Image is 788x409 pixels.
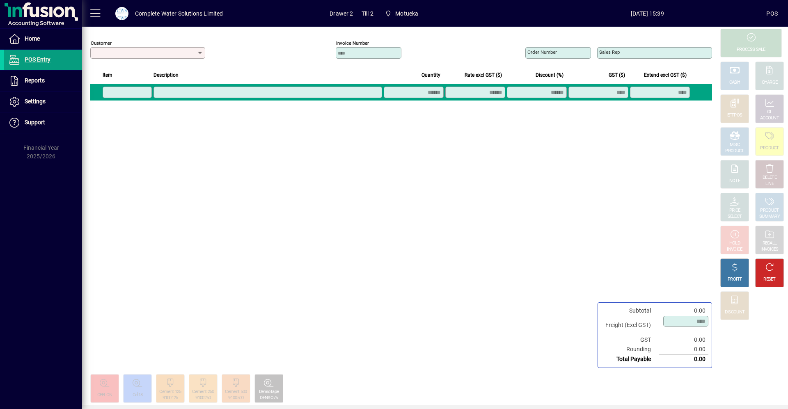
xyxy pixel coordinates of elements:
div: INVOICE [727,247,742,253]
span: Drawer 2 [330,7,353,20]
a: Support [4,112,82,133]
div: NOTE [729,178,740,184]
td: 0.00 [659,345,708,354]
div: SUMMARY [759,214,780,220]
div: GL [767,109,772,115]
mat-label: Customer [91,40,112,46]
td: Rounding [601,345,659,354]
span: POS Entry [25,56,50,63]
div: HOLD [729,240,740,247]
span: Extend excl GST ($) [644,71,687,80]
div: Complete Water Solutions Limited [135,7,223,20]
div: Cement 250 [192,389,214,395]
span: Motueka [382,6,422,21]
div: MISC [730,142,740,148]
div: LINE [765,181,774,187]
div: 9100500 [228,395,243,401]
td: GST [601,335,659,345]
span: Support [25,119,45,126]
div: SELECT [728,214,742,220]
span: Description [153,71,179,80]
div: PRODUCT [760,145,779,151]
span: Settings [25,98,46,105]
mat-label: Order number [527,49,557,55]
div: Cement 125 [159,389,181,395]
div: CASH [729,80,740,86]
td: 0.00 [659,354,708,364]
span: Rate excl GST ($) [465,71,502,80]
td: Subtotal [601,306,659,315]
span: Discount (%) [536,71,564,80]
div: PRODUCT [725,148,744,154]
div: EFTPOS [727,112,742,119]
div: PROCESS SALE [737,47,765,53]
div: PRODUCT [760,208,779,214]
div: Cement 500 [225,389,247,395]
span: Motueka [395,7,418,20]
div: 9100125 [163,395,178,401]
button: Profile [109,6,135,21]
mat-label: Sales rep [599,49,620,55]
div: ACCOUNT [760,115,779,121]
a: Settings [4,91,82,112]
td: Freight (Excl GST) [601,315,659,335]
span: Item [103,71,112,80]
div: DISCOUNT [725,309,744,315]
div: Cel18 [133,392,143,398]
div: RECALL [763,240,777,247]
div: INVOICES [761,247,778,253]
div: CEELON [97,392,112,398]
div: RESET [763,276,776,283]
div: 9100250 [195,395,211,401]
div: CHARGE [762,80,778,86]
span: Home [25,35,40,42]
td: Total Payable [601,354,659,364]
div: DENSO75 [260,395,277,401]
mat-label: Invoice number [336,40,369,46]
td: 0.00 [659,306,708,315]
td: 0.00 [659,335,708,345]
span: GST ($) [609,71,625,80]
a: Reports [4,71,82,91]
div: PRICE [729,208,740,214]
a: Home [4,29,82,49]
span: Quantity [421,71,440,80]
div: PROFIT [728,276,742,283]
span: Till 2 [362,7,373,20]
div: POS [766,7,778,20]
span: [DATE] 15:39 [528,7,766,20]
div: DELETE [763,175,777,181]
div: DensoTape [259,389,279,395]
span: Reports [25,77,45,84]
